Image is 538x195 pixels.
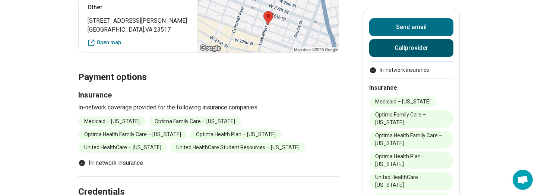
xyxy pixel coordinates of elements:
li: In-network insurance [369,66,453,74]
a: Open map [88,39,189,47]
h2: Insurance [369,83,453,92]
li: Optima Family Care – [US_STATE] [149,116,241,127]
li: United HealthCare – [US_STATE] [369,172,453,190]
li: Optima Health Plan – [US_STATE] [369,151,453,169]
li: In-network insurance [78,159,339,167]
p: In-network coverage provided for the following insurance companies [78,103,339,112]
span: [GEOGRAPHIC_DATA] , VA 23517 [88,25,189,34]
h2: Payment options [78,53,339,84]
li: United HealthCare – [US_STATE] [78,143,167,153]
div: Open chat [513,170,533,190]
li: Optima Family Care – [US_STATE] [369,110,453,128]
li: Medicaid – [US_STATE] [78,116,146,127]
ul: Payment options [78,159,339,167]
ul: Payment options [369,66,453,74]
p: Other [88,3,189,12]
li: United HealthCare Student Resources – [US_STATE] [170,143,306,153]
button: Callprovider [369,39,453,57]
li: Optima Health Family Care – [US_STATE] [78,130,187,140]
li: Medicaid – [US_STATE] [369,97,437,107]
li: Optima Health Family Care – [US_STATE] [369,131,453,148]
span: [STREET_ADDRESS][PERSON_NAME] [88,16,189,25]
h3: Insurance [78,90,339,100]
li: Optima Health Plan – [US_STATE] [190,130,282,140]
button: Send email [369,18,453,36]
